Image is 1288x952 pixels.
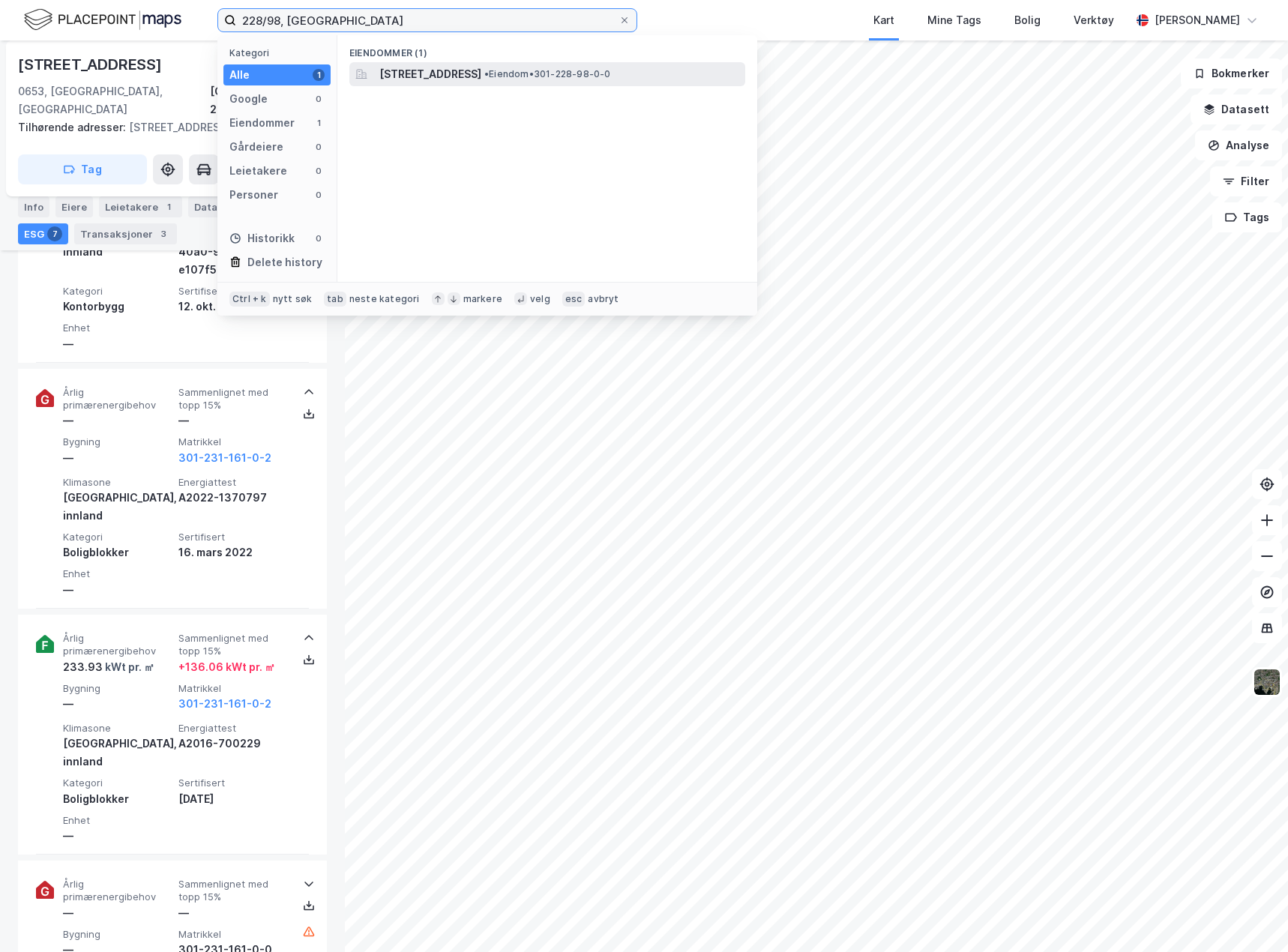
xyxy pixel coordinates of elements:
[313,69,325,81] div: 1
[63,386,172,412] span: Årlig primærenergibehov
[18,82,210,118] div: 0653, [GEOGRAPHIC_DATA], [GEOGRAPHIC_DATA]
[273,293,313,305] div: nytt søk
[313,141,325,153] div: 0
[178,436,288,448] span: Matrikkel
[178,695,271,713] button: 301-231-161-0-2
[313,232,325,244] div: 0
[178,449,271,467] button: 301-231-161-0-2
[63,412,172,430] div: —
[873,11,894,29] div: Kart
[229,229,295,247] div: Historikk
[1212,202,1282,232] button: Tags
[229,292,270,307] div: Ctrl + k
[178,904,288,922] div: —
[178,735,288,753] div: A2016-700229
[1155,11,1240,29] div: [PERSON_NAME]
[63,827,172,845] div: —
[63,682,172,695] span: Bygning
[63,285,172,298] span: Kategori
[463,293,502,305] div: markere
[63,335,172,353] div: —
[313,189,325,201] div: 0
[55,196,93,217] div: Eiere
[1253,668,1281,696] img: 9k=
[63,531,172,543] span: Kategori
[178,386,288,412] span: Sammenlignet med topp 15%
[63,436,172,448] span: Bygning
[210,82,327,118] div: [GEOGRAPHIC_DATA], 231/161
[313,117,325,129] div: 1
[324,292,346,307] div: tab
[1210,166,1282,196] button: Filter
[18,223,68,244] div: ESG
[313,93,325,105] div: 0
[562,292,586,307] div: esc
[178,632,288,658] span: Sammenlignet med topp 15%
[178,658,275,676] div: + 136.06 kWt pr. ㎡
[1191,94,1282,124] button: Datasett
[63,695,172,713] div: —
[63,581,172,599] div: —
[229,66,250,84] div: Alle
[379,65,481,83] span: [STREET_ADDRESS]
[63,790,172,808] div: Boligblokker
[63,322,172,334] span: Enhet
[484,68,611,80] span: Eiendom • 301-228-98-0-0
[63,878,172,904] span: Årlig primærenergibehov
[313,165,325,177] div: 0
[63,632,172,658] span: Årlig primærenergibehov
[63,449,172,467] div: —
[18,121,129,133] span: Tilhørende adresser:
[63,777,172,789] span: Kategori
[63,567,172,580] span: Enhet
[63,722,172,735] span: Klimasone
[1014,11,1041,29] div: Bolig
[178,225,288,279] div: 6d99f0cd-c69e-40a0-98ee-e107f5b36799
[24,7,181,33] img: logo.f888ab2527a4732fd821a326f86c7f29.svg
[178,476,288,489] span: Energiattest
[74,223,177,244] div: Transaksjoner
[63,543,172,561] div: Boligblokker
[229,186,278,204] div: Personer
[236,9,619,31] input: Søk på adresse, matrikkel, gårdeiere, leietakere eller personer
[349,293,420,305] div: neste kategori
[1074,11,1114,29] div: Verktøy
[530,293,550,305] div: velg
[178,412,288,430] div: —
[178,543,288,561] div: 16. mars 2022
[178,682,288,695] span: Matrikkel
[337,35,757,62] div: Eiendommer (1)
[927,11,981,29] div: Mine Tags
[178,722,288,735] span: Energiattest
[18,118,315,136] div: [STREET_ADDRESS]
[229,138,283,156] div: Gårdeiere
[229,47,331,58] div: Kategori
[63,904,172,922] div: —
[161,199,176,214] div: 1
[63,298,172,316] div: Kontorbygg
[178,790,288,808] div: [DATE]
[18,196,49,217] div: Info
[63,735,172,771] div: [GEOGRAPHIC_DATA], innland
[47,226,62,241] div: 7
[1213,880,1288,952] div: Kontrollprogram for chat
[99,196,182,217] div: Leietakere
[229,162,287,180] div: Leietakere
[1181,58,1282,88] button: Bokmerker
[63,476,172,489] span: Klimasone
[229,90,268,108] div: Google
[178,928,288,941] span: Matrikkel
[1213,880,1288,952] iframe: Chat Widget
[156,226,171,241] div: 3
[178,489,288,507] div: A2022-1370797
[18,52,165,76] div: [STREET_ADDRESS]
[103,658,154,676] div: kWt pr. ㎡
[588,293,619,305] div: avbryt
[229,114,295,132] div: Eiendommer
[178,878,288,904] span: Sammenlignet med topp 15%
[188,196,262,217] div: Datasett
[178,298,288,316] div: 12. okt. 2023
[63,489,172,525] div: [GEOGRAPHIC_DATA], innland
[18,154,147,184] button: Tag
[178,531,288,543] span: Sertifisert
